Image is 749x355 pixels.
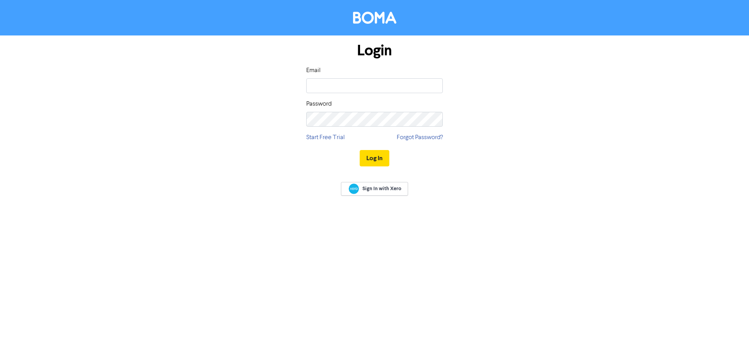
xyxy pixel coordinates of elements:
span: Sign In with Xero [362,185,401,192]
a: Sign In with Xero [341,182,408,196]
a: Forgot Password? [397,133,443,142]
img: Xero logo [349,184,359,194]
h1: Login [306,42,443,60]
img: BOMA Logo [353,12,396,24]
a: Start Free Trial [306,133,345,142]
button: Log In [360,150,389,166]
label: Email [306,66,321,75]
label: Password [306,99,332,109]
